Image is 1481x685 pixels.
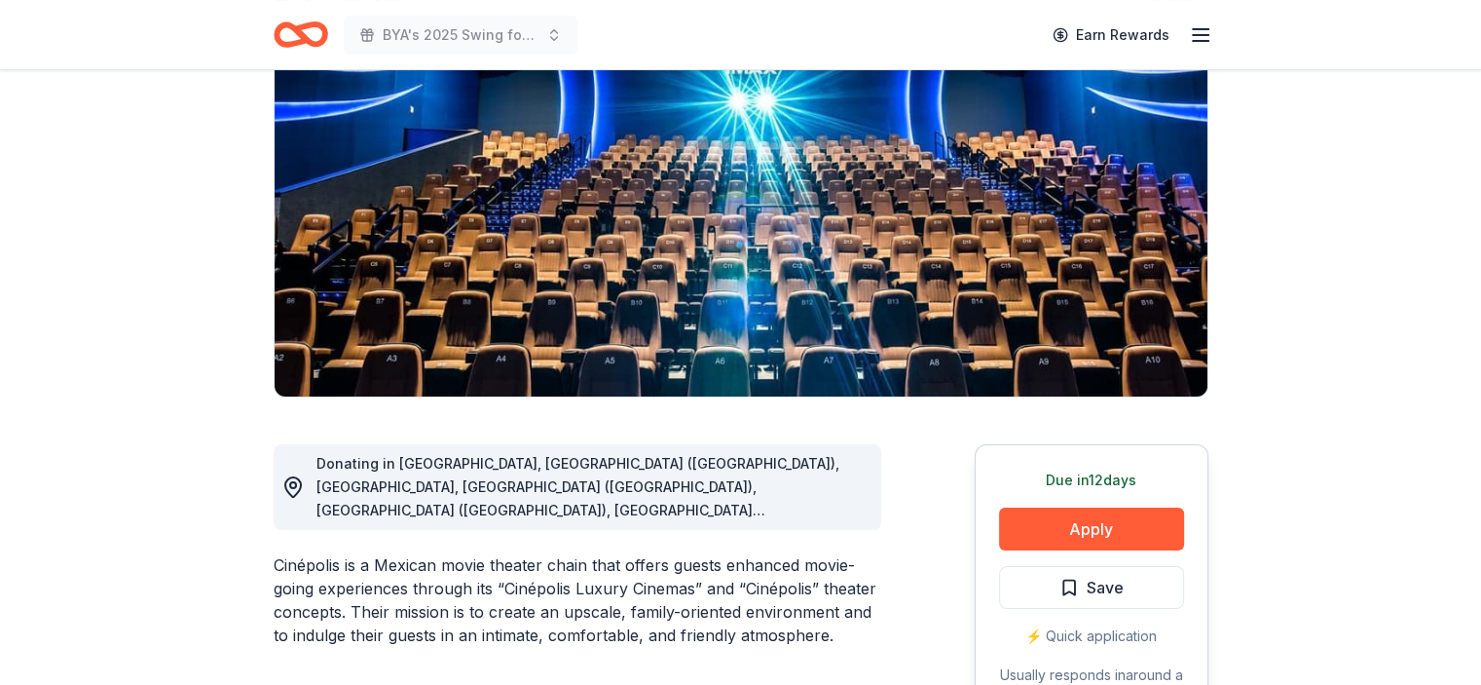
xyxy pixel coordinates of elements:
a: Earn Rewards [1041,18,1181,53]
button: Apply [999,508,1184,551]
button: BYA's 2025 Swing for Success Charity Golf Tournament [344,16,577,55]
span: Save [1087,575,1124,600]
a: Home [274,12,328,57]
div: ⚡️ Quick application [999,625,1184,648]
button: Save [999,566,1184,609]
span: BYA's 2025 Swing for Success Charity Golf Tournament [383,23,538,47]
img: Image for Cinépolis [275,24,1207,397]
div: Cinépolis is a Mexican movie theater chain that offers guests enhanced movie-going experiences th... [274,553,881,647]
span: Donating in [GEOGRAPHIC_DATA], [GEOGRAPHIC_DATA] ([GEOGRAPHIC_DATA]), [GEOGRAPHIC_DATA], [GEOGRAP... [316,455,839,565]
div: Due in 12 days [999,469,1184,492]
